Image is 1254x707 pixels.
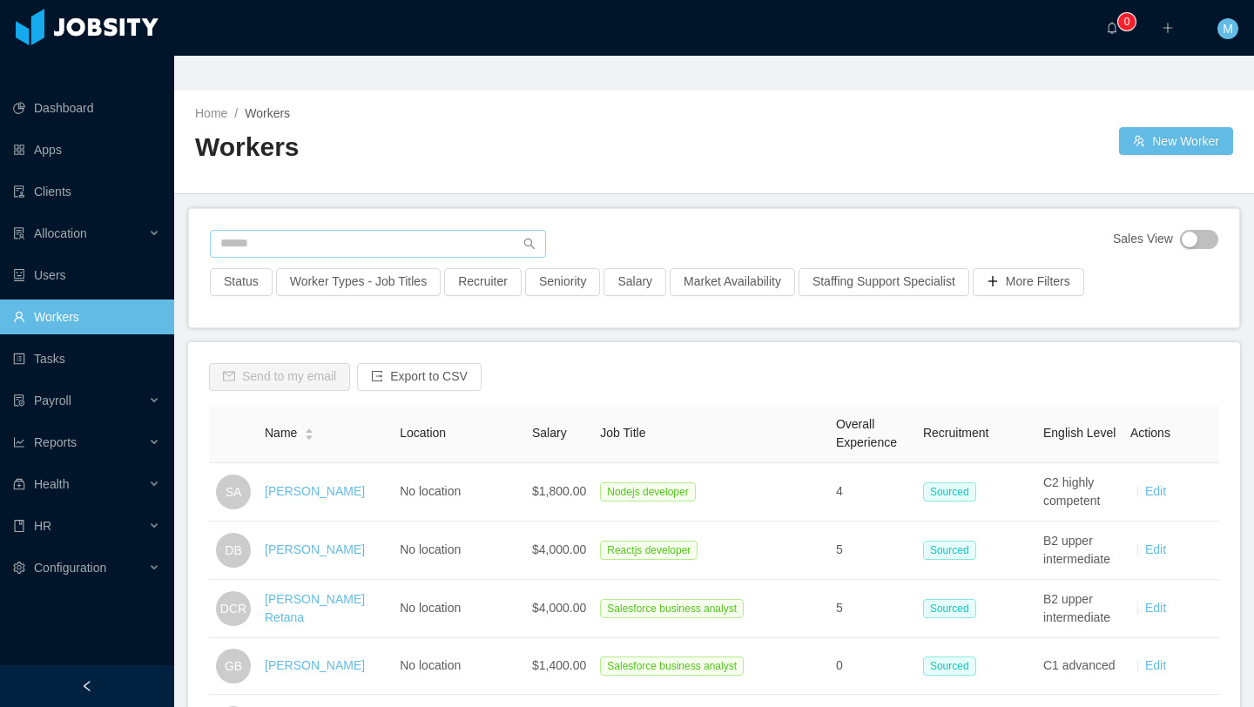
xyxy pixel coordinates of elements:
button: icon: exportExport to CSV [357,363,482,391]
span: Sourced [923,482,976,502]
i: icon: file-protect [13,394,25,407]
button: icon: usergroup-addNew Worker [1119,127,1233,155]
i: icon: solution [13,227,25,239]
span: Reactjs developer [600,541,698,560]
button: icon: plusMore Filters [973,268,1084,296]
span: Health [34,477,69,491]
span: Sourced [923,656,976,676]
span: $4,000.00 [532,542,586,556]
a: icon: robotUsers [13,258,160,293]
td: 0 [829,638,916,695]
h2: Workers [195,130,714,165]
td: No location [393,463,525,522]
i: icon: book [13,520,25,532]
a: icon: auditClients [13,174,160,209]
span: DCR [220,591,246,626]
span: Workers [245,106,290,120]
a: icon: appstoreApps [13,132,160,167]
span: $1,800.00 [532,484,586,498]
span: Name [265,424,297,442]
span: Nodejs developer [600,482,695,502]
td: C2 highly competent [1036,463,1123,522]
span: Recruitment [923,426,988,440]
a: icon: profileTasks [13,341,160,376]
span: Sourced [923,599,976,618]
i: icon: setting [13,562,25,574]
span: Actions [1130,426,1170,440]
span: Reports [34,435,77,449]
td: C1 advanced [1036,638,1123,695]
td: No location [393,638,525,695]
td: 5 [829,522,916,580]
a: [PERSON_NAME] [265,542,365,556]
button: Status [210,268,273,296]
span: $1,400.00 [532,658,586,672]
i: icon: search [523,238,536,250]
button: Recruiter [444,268,522,296]
span: Sales View [1113,230,1173,249]
span: Salesforce business analyst [600,599,744,618]
td: B2 upper intermediate [1036,580,1123,638]
a: [PERSON_NAME] [265,658,365,672]
button: Worker Types - Job Titles [276,268,441,296]
a: icon: userWorkers [13,300,160,334]
span: Allocation [34,226,87,240]
span: Overall Experience [836,417,897,449]
i: icon: caret-down [305,433,314,438]
button: Staffing Support Specialist [799,268,969,296]
span: Sourced [923,541,976,560]
i: icon: left [81,680,93,692]
button: Seniority [525,268,600,296]
i: icon: line-chart [13,436,25,448]
td: 5 [829,580,916,638]
span: Salesforce business analyst [600,656,744,676]
span: Payroll [34,394,71,407]
span: SA [226,475,242,509]
span: English Level [1043,426,1116,440]
td: B2 upper intermediate [1036,522,1123,580]
a: [PERSON_NAME] [265,484,365,498]
div: Sort [304,426,314,438]
a: Edit [1145,542,1166,556]
a: Edit [1145,601,1166,615]
span: Configuration [34,561,106,575]
span: / [234,106,238,120]
td: No location [393,580,525,638]
button: Salary [603,268,666,296]
td: No location [393,522,525,580]
button: Market Availability [670,268,795,296]
span: M [1223,18,1233,39]
span: DB [225,533,241,568]
span: Location [400,426,446,440]
a: Edit [1145,484,1166,498]
i: icon: medicine-box [13,478,25,490]
span: HR [34,519,51,533]
a: Home [195,106,227,120]
span: $4,000.00 [532,601,586,615]
a: icon: pie-chartDashboard [13,91,160,125]
span: GB [225,649,242,683]
span: Job Title [600,426,645,440]
span: Salary [532,426,567,440]
i: icon: caret-up [305,427,314,432]
a: [PERSON_NAME] Retana [265,592,365,624]
td: 4 [829,463,916,522]
a: Edit [1145,658,1166,672]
